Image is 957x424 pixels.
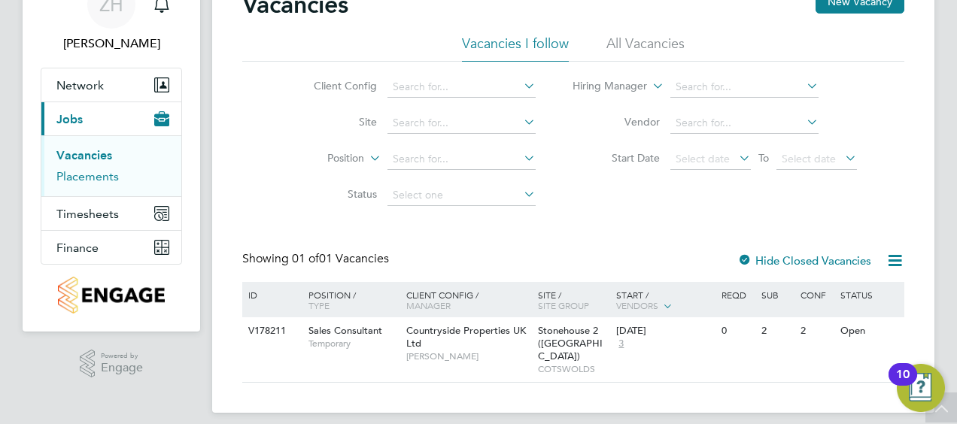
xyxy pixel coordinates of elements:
span: Manager [406,299,451,311]
div: Open [837,317,902,345]
span: Countryside Properties UK Ltd [406,324,526,350]
div: [DATE] [616,325,714,338]
span: COTSWOLDS [538,363,609,375]
span: Temporary [308,338,399,350]
label: Site [290,115,377,129]
span: Stonehouse 2 ([GEOGRAPHIC_DATA]) [538,324,603,362]
span: To [754,148,773,168]
button: Timesheets [41,197,181,230]
li: All Vacancies [606,35,685,62]
div: 2 [797,317,836,345]
span: [PERSON_NAME] [406,350,530,362]
span: Select date [782,152,836,165]
div: Status [837,282,902,307]
li: Vacancies I follow [462,35,569,62]
span: Zoe Hunt [41,35,182,53]
div: 0 [718,317,757,345]
div: Start / [612,282,718,320]
div: Reqd [718,282,757,307]
input: Search for... [670,113,819,134]
input: Search for... [387,113,536,134]
span: Powered by [101,350,143,362]
label: Hiring Manager [561,79,647,94]
div: Site / [534,282,613,318]
a: Vacancies [56,148,112,162]
span: 01 of [292,251,319,266]
input: Search for... [387,149,536,170]
a: Powered byEngage [80,350,144,378]
span: Type [308,299,330,311]
div: V178211 [245,317,297,345]
div: Position / [297,282,403,318]
span: 01 Vacancies [292,251,389,266]
div: Conf [797,282,836,307]
div: 10 [896,374,910,394]
span: Site Group [538,299,589,311]
span: Timesheets [56,207,119,221]
div: Jobs [41,135,181,196]
button: Finance [41,231,181,264]
span: Jobs [56,112,83,126]
label: Status [290,187,377,201]
a: Go to home page [41,277,182,313]
label: Client Config [290,79,377,92]
button: Open Resource Center, 10 new notifications [897,364,945,412]
span: Finance [56,241,99,255]
span: Engage [101,362,143,374]
a: Placements [56,169,119,183]
img: countryside-properties-logo-retina.png [58,277,164,313]
input: Search for... [387,77,536,98]
label: Hide Closed Vacancies [737,253,871,268]
span: 3 [616,338,626,350]
label: Start Date [573,151,660,165]
span: Network [56,78,104,92]
input: Search for... [670,77,819,98]
div: ID [245,282,297,307]
input: Select one [387,185,536,206]
div: Sub [758,282,797,307]
span: Sales Consultant [308,324,382,337]
button: Jobs [41,102,181,135]
label: Vendor [573,115,660,129]
span: Select date [676,152,730,165]
span: Vendors [616,299,658,311]
div: Showing [242,251,392,267]
div: Client Config / [403,282,534,318]
label: Position [278,151,364,166]
div: 2 [758,317,797,345]
button: Network [41,68,181,101]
